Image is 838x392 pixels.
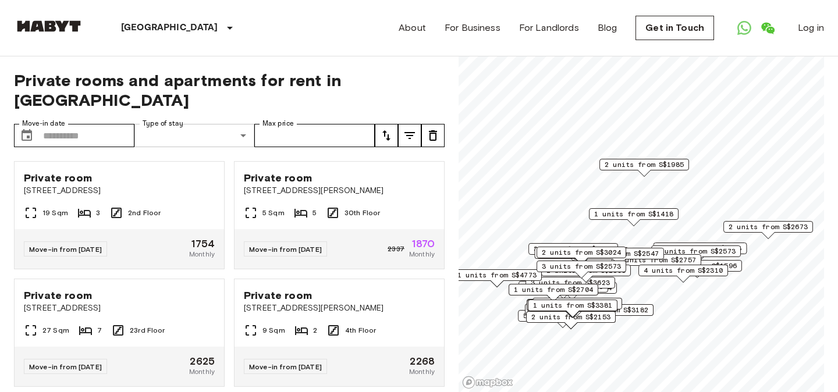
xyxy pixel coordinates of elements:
span: Private room [244,171,312,185]
div: Map marker [651,245,741,263]
a: Private room[STREET_ADDRESS]19 Sqm32nd FloorMove-in from [DATE]1754Monthly [14,161,225,269]
a: Private room[STREET_ADDRESS][PERSON_NAME]9 Sqm24th FloorMove-in from [DATE]2268Monthly [234,279,445,387]
span: 5 [313,208,317,218]
button: Choose date [15,124,38,147]
label: Move-in date [22,119,65,129]
span: 1 units from S$2704 [514,284,593,295]
button: tune [375,124,398,147]
div: Map marker [599,159,689,177]
a: For Business [445,21,500,35]
div: Map marker [452,269,542,287]
label: Type of stay [143,119,183,129]
div: Map marker [612,254,701,272]
div: Map marker [527,300,616,318]
div: Map marker [653,243,747,261]
span: Monthly [189,366,215,377]
span: Private rooms and apartments for rent in [GEOGRAPHIC_DATA] [14,70,445,110]
span: 3 units from S$2573 [542,261,621,272]
span: Private room [24,288,92,302]
span: 5 Sqm [262,208,285,218]
span: 27 Sqm [42,325,69,336]
span: Private room [24,171,92,185]
a: Get in Touch [635,16,714,40]
span: 9 Sqm [262,325,285,336]
span: Private room [244,288,312,302]
div: Map marker [589,208,679,226]
button: tune [398,124,421,147]
button: tune [421,124,445,147]
span: 1754 [191,238,215,249]
div: Map marker [537,247,626,265]
span: 2268 [410,356,435,366]
span: [STREET_ADDRESS][PERSON_NAME] [244,302,435,314]
div: Map marker [509,284,598,302]
span: [STREET_ADDRESS] [24,185,215,197]
span: Move-in from [DATE] [29,245,102,254]
span: 3 units from S$3623 [531,277,610,288]
img: Habyt [14,20,84,32]
a: Private room[STREET_ADDRESS]27 Sqm723rd FloorMove-in from [DATE]2625Monthly [14,279,225,387]
span: Move-in from [DATE] [29,362,102,371]
div: Map marker [526,311,616,329]
a: Mapbox logo [462,376,513,389]
span: 1 units from S$4773 [457,270,537,280]
span: 4 units from S$2310 [644,265,723,276]
span: 2 [313,325,317,336]
span: 19 Sqm [42,208,68,218]
div: Map marker [527,282,617,300]
span: 2 units from S$3024 [542,247,621,258]
span: 2 units from S$1985 [605,159,684,170]
span: 1870 [412,238,435,249]
span: 2 units from S$2673 [729,222,808,232]
span: [STREET_ADDRESS][PERSON_NAME] [244,185,435,197]
span: 1 units from S$3381 [533,300,612,311]
span: 2625 [190,356,215,366]
p: [GEOGRAPHIC_DATA] [121,21,218,35]
span: 2337 [388,244,404,254]
div: Map marker [574,248,664,266]
a: For Landlords [519,21,579,35]
span: Move-in from [DATE] [249,245,322,254]
a: Open WhatsApp [733,16,756,40]
div: Map marker [541,265,631,283]
span: 7 [97,325,102,336]
span: 4th Floor [345,325,376,336]
span: 3 [96,208,100,218]
div: Map marker [537,261,626,279]
div: Map marker [525,277,615,295]
a: Private room[STREET_ADDRESS][PERSON_NAME]5 Sqm530th FloorMove-in from [DATE]23371870Monthly [234,161,445,269]
div: Map marker [723,221,813,239]
span: 2 units from S$2757 [617,255,696,265]
span: 6 units from S$1596 [658,261,737,271]
label: Max price [262,119,294,129]
div: Map marker [532,298,622,316]
span: 30th Floor [345,208,381,218]
div: Map marker [528,300,617,318]
span: 1 units from S$1418 [594,209,673,219]
span: [STREET_ADDRESS] [24,302,215,314]
div: Map marker [518,310,608,328]
div: Map marker [528,243,618,261]
a: About [399,21,426,35]
a: Open WeChat [756,16,779,40]
a: Blog [598,21,617,35]
span: Monthly [189,249,215,259]
span: 23rd Floor [130,325,165,336]
div: Map marker [564,304,654,322]
span: 1 units from S$4200 [538,298,617,309]
div: Map marker [534,247,628,265]
a: Log in [798,21,824,35]
span: 1 units from S$3182 [569,305,648,315]
span: 17 units from S$1243 [658,243,741,254]
span: Monthly [409,249,435,259]
div: Map marker [638,265,728,283]
span: Move-in from [DATE] [249,362,322,371]
span: 1 units from S$2547 [580,248,659,259]
div: Map marker [525,304,615,322]
span: 2nd Floor [128,208,161,218]
span: 3 units from S$1985 [534,244,613,254]
div: Map marker [652,260,742,278]
span: 5 units from S$1680 [523,311,602,321]
span: Monthly [409,366,435,377]
span: 1 units from S$2573 [656,246,736,256]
